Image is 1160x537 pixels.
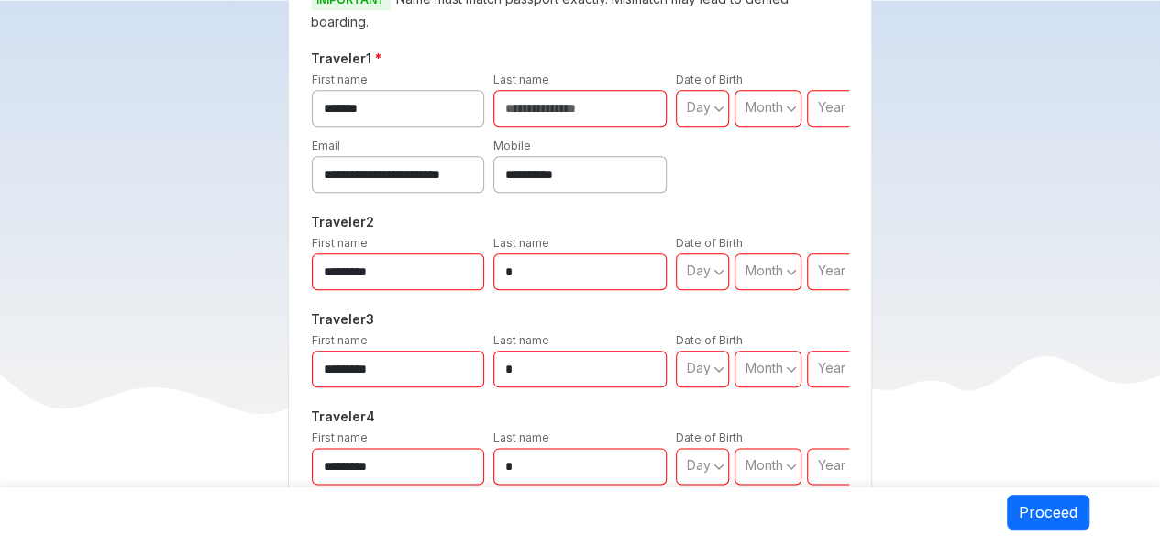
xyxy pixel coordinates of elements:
[312,431,368,444] label: First name
[312,236,368,250] label: First name
[676,431,743,444] label: Date of Birth
[312,73,368,86] label: First name
[746,99,783,115] span: Month
[848,360,859,378] svg: angle down
[746,457,783,473] span: Month
[713,360,724,378] svg: angle down
[818,457,845,473] span: Year
[848,99,859,117] svg: angle down
[848,457,859,475] svg: angle down
[713,263,724,281] svg: angle down
[687,360,711,375] span: Day
[713,99,724,117] svg: angle down
[687,99,711,115] span: Day
[307,308,854,330] h5: Traveler 3
[493,139,531,152] label: Mobile
[676,73,743,86] label: Date of Birth
[493,431,549,444] label: Last name
[746,360,783,375] span: Month
[493,236,549,250] label: Last name
[786,360,797,378] svg: angle down
[818,263,845,278] span: Year
[786,457,797,475] svg: angle down
[307,406,854,428] h5: Traveler 4
[713,457,724,475] svg: angle down
[786,99,797,117] svg: angle down
[818,360,845,375] span: Year
[687,457,711,473] span: Day
[1007,495,1089,530] button: Proceed
[676,333,743,347] label: Date of Birth
[676,236,743,250] label: Date of Birth
[312,139,340,152] label: Email
[307,211,854,233] h5: Traveler 2
[818,99,845,115] span: Year
[746,263,783,278] span: Month
[493,73,549,86] label: Last name
[687,263,711,278] span: Day
[786,263,797,281] svg: angle down
[493,333,549,347] label: Last name
[307,48,854,70] h5: Traveler 1
[312,333,368,347] label: First name
[848,263,859,281] svg: angle down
